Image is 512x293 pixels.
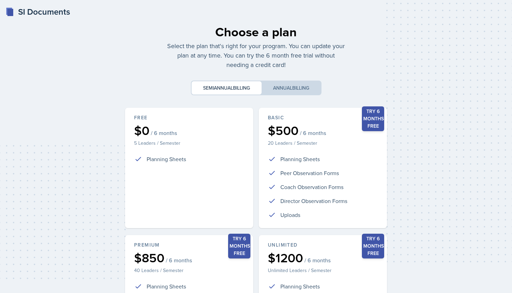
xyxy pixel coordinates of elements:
a: SI Documents [6,6,70,18]
button: Semiannualbilling [192,81,262,95]
p: Planning Sheets [147,155,186,163]
p: Uploads [280,211,300,219]
span: billing [292,84,309,91]
span: billing [233,84,250,91]
p: Unlimited Leaders / Semester [268,267,378,274]
div: Choose a plan [167,22,345,41]
div: Basic [268,114,378,121]
p: Planning Sheets [147,282,186,291]
div: Unlimited [268,241,378,249]
div: $500 [268,124,378,137]
p: 5 Leaders / Semester [134,140,244,146]
span: / 6 months [166,257,192,264]
p: Planning Sheets [280,282,320,291]
span: / 6 months [304,257,331,264]
p: 40 Leaders / Semester [134,267,244,274]
p: Peer Observation Forms [280,169,339,177]
button: Annualbilling [262,81,321,95]
div: Free [134,114,244,121]
div: Try 6 months free [362,106,384,131]
p: Coach Observation Forms [280,183,343,191]
div: $0 [134,124,244,137]
p: Select the plan that's right for your program. You can update your plan at any time. You can try ... [167,41,345,69]
div: Try 6 months free [362,234,384,258]
div: $1200 [268,251,378,264]
div: Try 6 months free [228,234,250,258]
p: Director Observation Forms [280,197,347,205]
div: $850 [134,251,244,264]
p: Planning Sheets [280,155,320,163]
span: / 6 months [300,129,326,136]
span: / 6 months [151,129,177,136]
p: 20 Leaders / Semester [268,140,378,146]
div: Premium [134,241,244,249]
